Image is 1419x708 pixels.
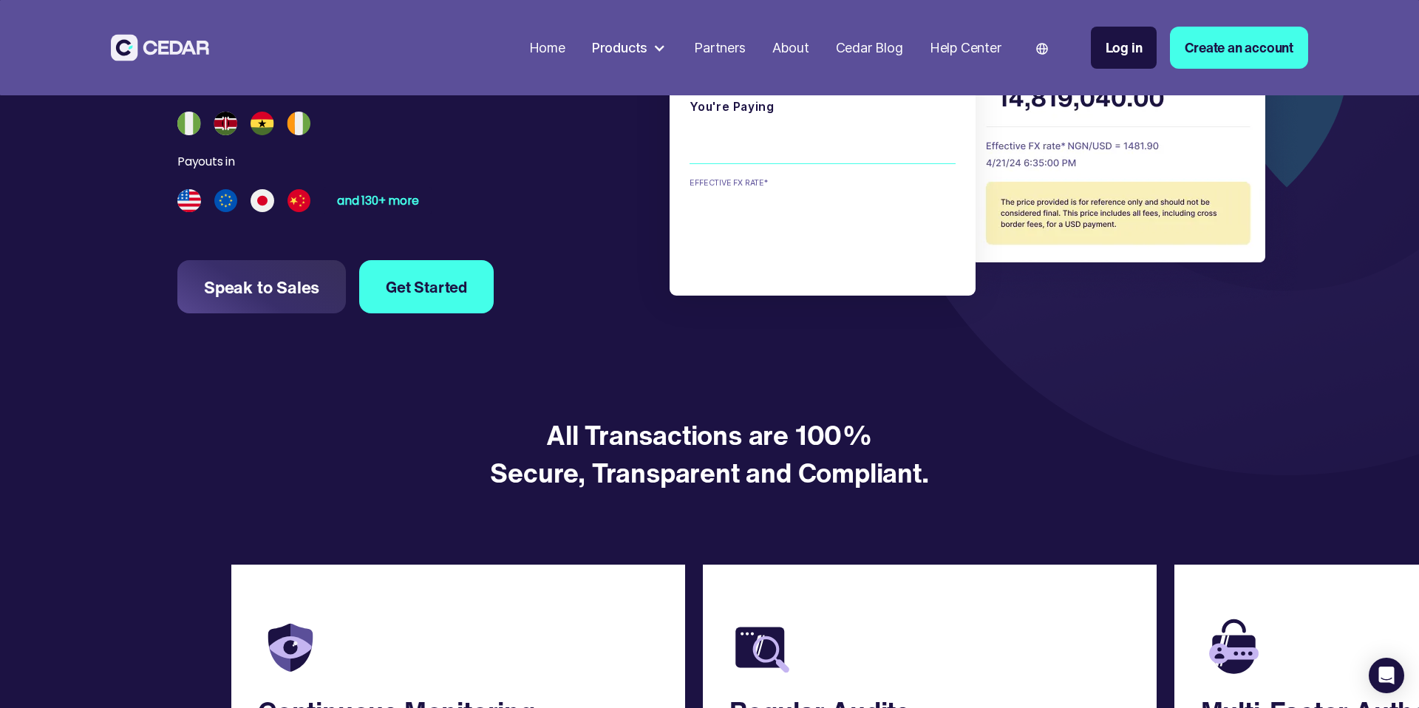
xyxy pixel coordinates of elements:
h4: All Transactions are 100% Secure, Transparent and Compliant. [443,401,976,525]
div: Products [592,38,647,58]
div: Home [529,38,565,58]
a: Log in [1091,27,1157,69]
a: Speak to Sales [177,260,346,313]
a: Get Started [359,260,494,313]
div: EFFECTIVE FX RATE* [690,177,771,191]
div: Partners [694,38,745,58]
a: About [766,30,816,65]
div: Log in [1106,38,1143,58]
img: world icon [1036,43,1048,55]
a: Help Center [923,30,1008,65]
div: Open Intercom Messenger [1369,658,1404,693]
a: Home [523,30,572,65]
div: and 130+ more [337,195,418,207]
div: Cedar Blog [836,38,903,58]
a: Cedar Blog [829,30,910,65]
div: Payouts in [177,153,235,170]
a: Partners [687,30,752,65]
div: About [772,38,809,58]
div: Products [585,31,674,64]
div: Help Center [930,38,1001,58]
a: Create an account [1170,27,1308,69]
label: You're paying [690,97,956,118]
